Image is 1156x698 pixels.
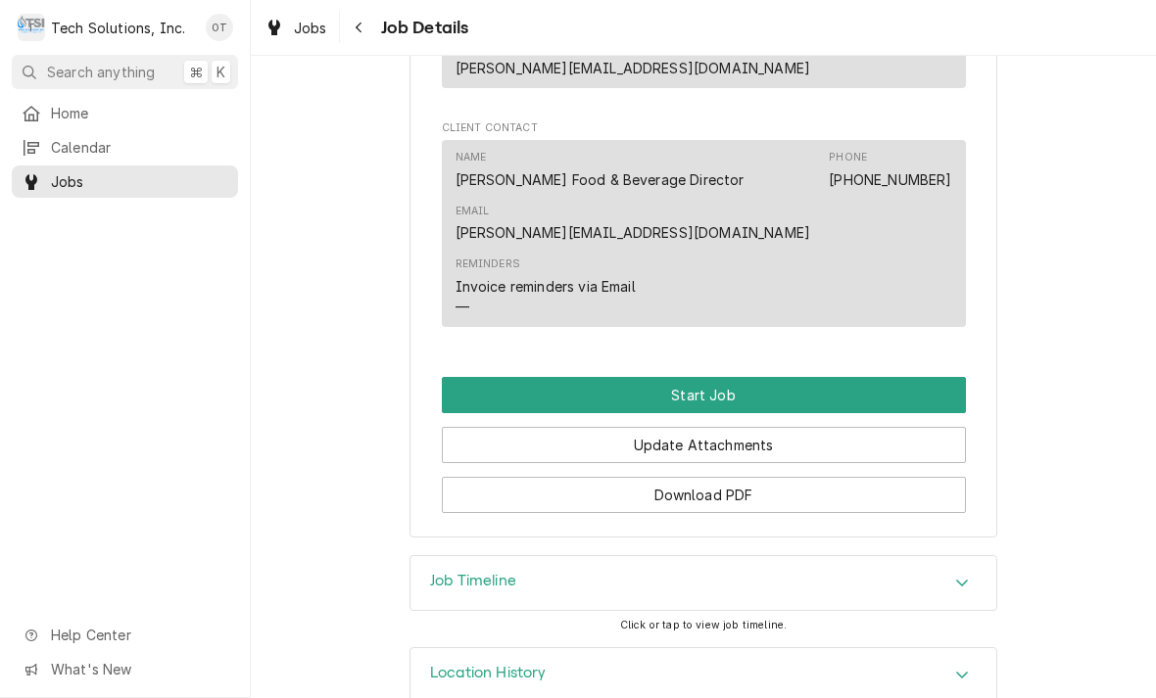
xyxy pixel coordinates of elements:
[51,18,185,38] div: Tech Solutions, Inc.
[189,62,203,82] span: ⌘
[456,150,745,189] div: Name
[12,55,238,89] button: Search anything⌘K
[829,150,867,165] div: Phone
[456,256,636,316] div: Reminders
[456,60,811,76] a: [PERSON_NAME][EMAIL_ADDRESS][DOMAIN_NAME]
[217,62,225,82] span: K
[456,169,745,190] div: [PERSON_NAME] Food & Beverage Director
[442,140,966,327] div: Contact
[12,165,238,198] a: Jobs
[442,377,966,413] div: Button Group Row
[257,12,335,44] a: Jobs
[442,120,966,335] div: Client Contact
[51,171,228,192] span: Jobs
[456,204,811,243] div: Email
[12,619,238,651] a: Go to Help Center
[344,12,375,43] button: Navigate back
[12,97,238,129] a: Home
[430,664,547,682] h3: Location History
[442,140,966,336] div: Client Contact List
[410,556,996,611] div: Accordion Header
[430,572,516,590] h3: Job Timeline
[456,204,490,219] div: Email
[456,256,520,272] div: Reminders
[206,14,233,41] div: Otis Tooley's Avatar
[18,14,45,41] div: Tech Solutions, Inc.'s Avatar
[442,413,966,463] div: Button Group Row
[294,18,327,38] span: Jobs
[409,555,997,612] div: Job Timeline
[456,224,811,241] a: [PERSON_NAME][EMAIL_ADDRESS][DOMAIN_NAME]
[206,14,233,41] div: OT
[620,619,787,631] span: Click or tap to view job timeline.
[829,171,951,188] a: [PHONE_NUMBER]
[410,556,996,611] button: Accordion Details Expand Trigger
[12,653,238,685] a: Go to What's New
[18,14,45,41] div: T
[442,377,966,413] button: Start Job
[51,137,228,158] span: Calendar
[12,131,238,163] a: Calendar
[51,103,228,123] span: Home
[442,463,966,513] div: Button Group Row
[456,297,469,317] div: —
[375,15,469,41] span: Job Details
[456,150,487,165] div: Name
[442,120,966,136] span: Client Contact
[442,427,966,463] button: Update Attachments
[51,659,226,679] span: What's New
[442,477,966,513] button: Download PDF
[829,150,951,189] div: Phone
[47,62,155,82] span: Search anything
[442,377,966,513] div: Button Group
[51,625,226,645] span: Help Center
[456,276,636,297] div: Invoice reminders via Email
[456,38,811,77] div: Email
